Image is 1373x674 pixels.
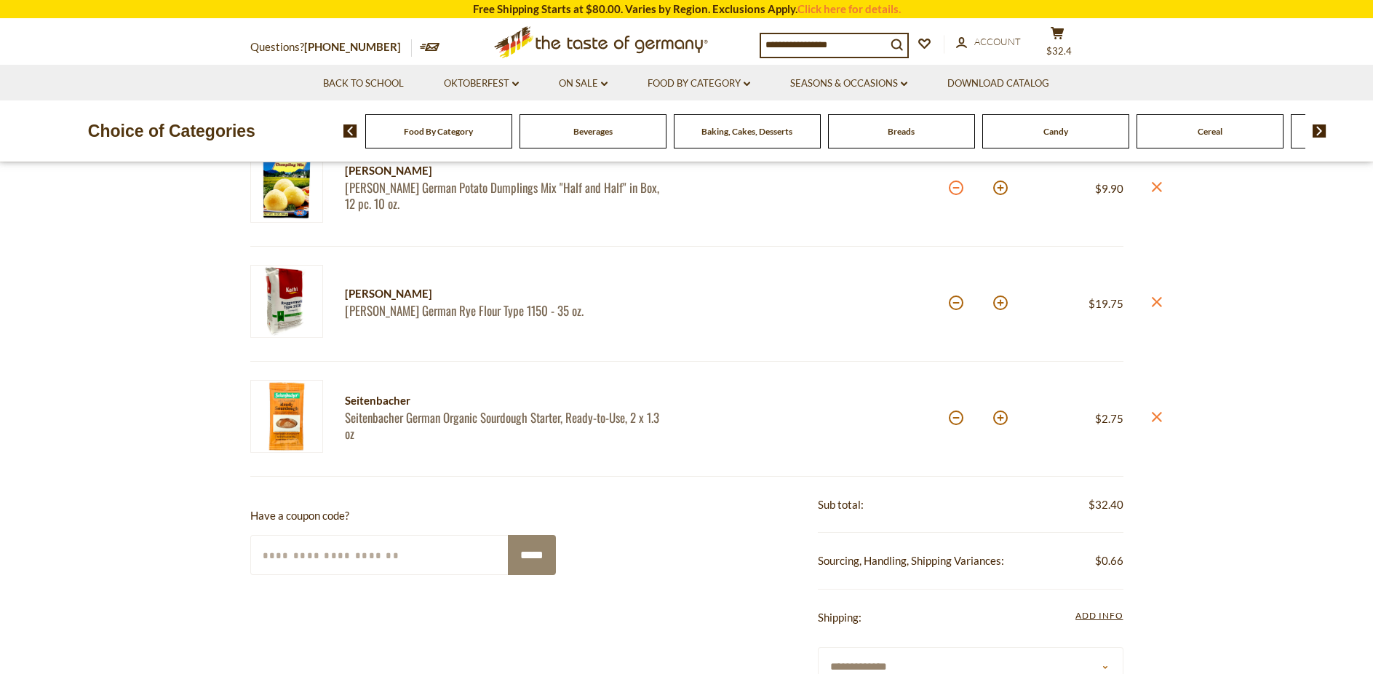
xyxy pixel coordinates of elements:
[1313,124,1326,138] img: next arrow
[444,76,519,92] a: Oktoberfest
[818,611,861,624] span: Shipping:
[1089,297,1123,310] span: $19.75
[1198,126,1222,137] a: Cereal
[818,554,1004,567] span: Sourcing, Handling, Shipping Variances:
[345,180,661,211] a: [PERSON_NAME] German Potato Dumplings Mix "Half and Half" in Box, 12 pc. 10 oz.
[1095,412,1123,425] span: $2.75
[956,34,1021,50] a: Account
[323,76,404,92] a: Back to School
[1036,26,1080,63] button: $32.4
[1043,126,1068,137] a: Candy
[648,76,750,92] a: Food By Category
[1046,45,1072,57] span: $32.4
[250,507,556,525] p: Have a coupon code?
[701,126,792,137] a: Baking, Cakes, Desserts
[888,126,915,137] a: Breads
[1089,496,1123,514] span: $32.40
[947,76,1049,92] a: Download Catalog
[304,40,401,53] a: [PHONE_NUMBER]
[345,162,661,180] div: [PERSON_NAME]
[573,126,613,137] a: Beverages
[250,38,412,57] p: Questions?
[250,380,323,453] img: Seitenbacher German Organic Sourdough Starter, Ready-to-Use, 2 x 1.3 oz
[345,303,661,318] a: [PERSON_NAME] German Rye Flour Type 1150 - 35 oz.
[250,265,323,338] img: Kathi Rye Flour Type 1150
[250,150,323,223] img: Dr. Knoll German Potato Dumplings Mix "Half and Half" in Box, 12 pc. 10 oz.
[790,76,907,92] a: Seasons & Occasions
[345,392,661,410] div: Seitenbacher
[1075,610,1123,621] span: Add Info
[345,285,661,303] div: [PERSON_NAME]
[404,126,473,137] a: Food By Category
[345,410,661,441] a: Seitenbacher German Organic Sourdough Starter, Ready-to-Use, 2 x 1.3 oz
[1095,182,1123,195] span: $9.90
[1095,552,1123,570] span: $0.66
[797,2,901,15] a: Click here for details.
[559,76,608,92] a: On Sale
[974,36,1021,47] span: Account
[343,124,357,138] img: previous arrow
[818,498,864,511] span: Sub total:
